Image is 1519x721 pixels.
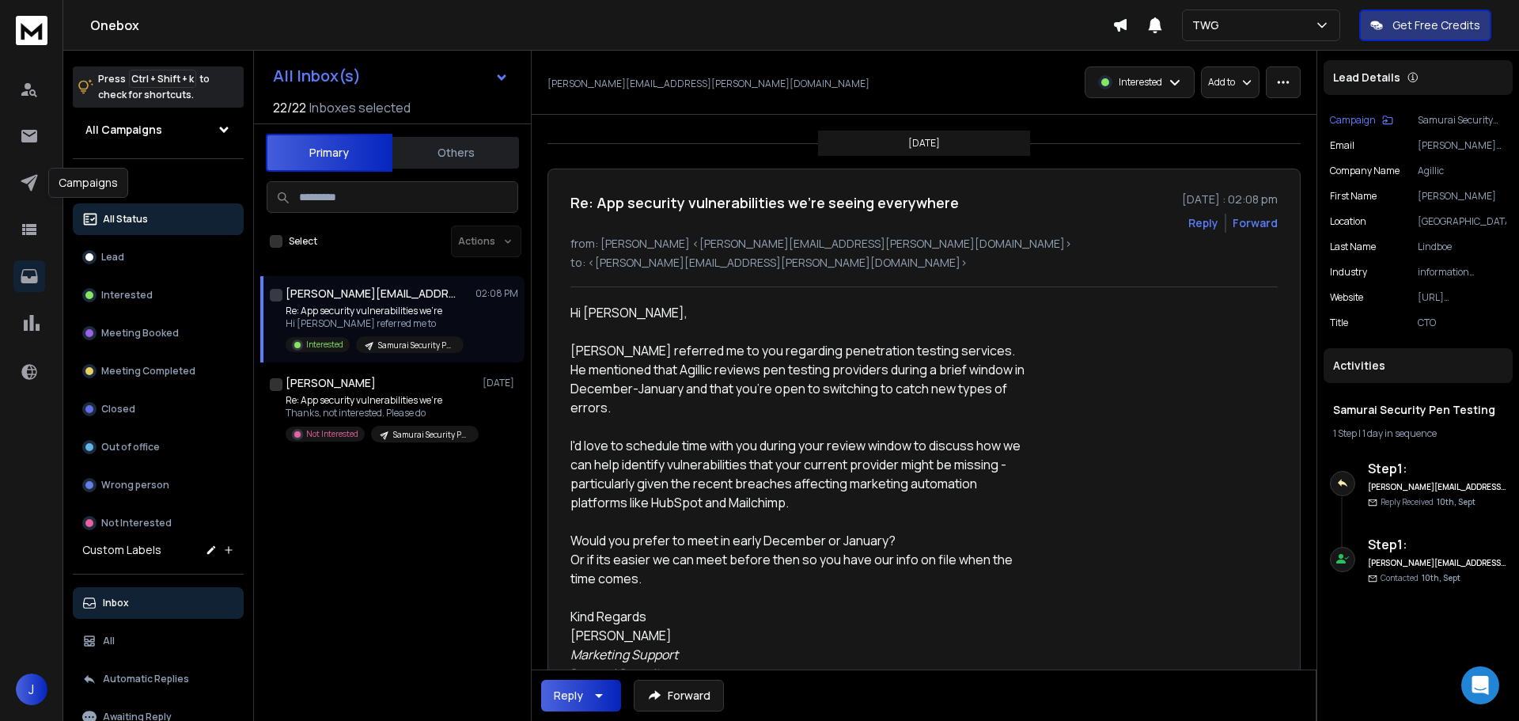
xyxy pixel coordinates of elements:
img: logo [16,16,47,45]
button: Get Free Credits [1359,9,1491,41]
p: Re: App security vulnerabilities we're [286,305,464,317]
div: Reply [554,688,583,704]
p: title [1330,317,1348,329]
p: Press to check for shortcuts. [98,71,210,103]
div: | [1333,427,1503,440]
p: Lead [101,251,124,264]
button: Lead [73,241,244,273]
span: 10th, Sept [1422,572,1460,583]
p: Re: App security vulnerabilities we're [286,394,475,407]
button: Meeting Completed [73,355,244,387]
div: Kind Regards [PERSON_NAME] [570,607,1032,683]
button: Automatic Replies [73,663,244,695]
p: [GEOGRAPHIC_DATA] [1418,215,1506,228]
p: industry [1330,266,1367,279]
p: Get Free Credits [1392,17,1480,33]
em: Marketing Support [570,646,678,663]
div: [PERSON_NAME] referred me to you regarding penetration testing services. He mentioned that Agilli... [570,341,1032,417]
p: Last Name [1330,241,1376,253]
button: Inbox [73,587,244,619]
button: Primary [266,134,392,172]
span: 22 / 22 [273,98,306,117]
button: Out of office [73,431,244,463]
p: [DATE] [908,137,940,150]
p: [PERSON_NAME] [1418,190,1506,203]
span: 1 day in sequence [1362,427,1437,440]
p: [DATE] : 02:08 pm [1182,192,1278,207]
p: Meeting Booked [101,327,179,340]
h1: Samurai Security Pen Testing [1333,402,1503,418]
p: Closed [101,403,135,416]
p: CTO [1418,317,1506,329]
p: Lindboe [1418,241,1506,253]
div: Or if its easier we can meet before then so you have our info on file when the time comes. [570,550,1032,588]
p: Reply Received [1381,496,1475,508]
p: Interested [1119,76,1162,89]
button: Forward [634,680,724,712]
button: All [73,625,244,657]
p: Samurai Security Pen Testing [378,340,454,351]
div: Forward [1233,215,1278,231]
button: Meeting Booked [73,317,244,349]
button: Interested [73,279,244,311]
p: Inbox [103,597,129,609]
p: Thanks, not interested. Please do [286,407,475,419]
p: Hi [PERSON_NAME] referred me to [286,317,464,330]
p: Wrong person [101,479,169,491]
h1: All Campaigns [85,122,162,138]
p: [DATE] [483,377,518,389]
h1: [PERSON_NAME][EMAIL_ADDRESS][PERSON_NAME][DOMAIN_NAME] [286,286,460,302]
button: Closed [73,393,244,425]
p: [URL][DOMAIN_NAME] [1418,291,1506,304]
h6: [PERSON_NAME][EMAIL_ADDRESS][PERSON_NAME][DOMAIN_NAME] [1368,557,1506,569]
p: Meeting Completed [101,365,195,378]
div: Activities [1324,348,1513,383]
button: All Campaigns [73,114,244,146]
p: Company Name [1330,165,1400,177]
p: Samurai Security Pen Testing [393,429,469,441]
div: Open Intercom Messenger [1461,666,1499,704]
a: Samurai Security [570,665,668,682]
label: Select [289,235,317,248]
p: location [1330,215,1366,228]
h1: [PERSON_NAME] [286,375,376,391]
p: All Status [103,213,148,226]
p: [PERSON_NAME][EMAIL_ADDRESS][PERSON_NAME][DOMAIN_NAME] [547,78,869,90]
p: Lead Details [1333,70,1400,85]
p: website [1330,291,1363,304]
div: Would you prefer to meet in early December or January? [570,531,1032,550]
p: Agillic [1418,165,1506,177]
p: Interested [101,289,153,302]
button: Others [392,135,519,170]
p: Interested [306,339,343,351]
button: Wrong person [73,469,244,501]
p: Not Interested [306,428,358,440]
p: Samurai Security Pen Testing [1418,114,1506,127]
p: [PERSON_NAME][EMAIL_ADDRESS][PERSON_NAME][DOMAIN_NAME] [1418,139,1506,152]
p: 02:08 PM [475,287,518,300]
button: All Inbox(s) [260,60,521,92]
h6: Step 1 : [1368,535,1506,554]
h1: All Inbox(s) [273,68,361,84]
div: Campaigns [48,168,128,198]
span: 1 Step [1333,427,1357,440]
p: from: [PERSON_NAME] <[PERSON_NAME][EMAIL_ADDRESS][PERSON_NAME][DOMAIN_NAME]> [570,236,1278,252]
button: J [16,674,47,705]
button: Reply [1188,215,1218,231]
span: 10th, Sept [1437,496,1475,507]
button: All Status [73,203,244,235]
button: Campaign [1330,114,1393,127]
p: to: <[PERSON_NAME][EMAIL_ADDRESS][PERSON_NAME][DOMAIN_NAME]> [570,255,1278,271]
p: First Name [1330,190,1377,203]
p: Automatic Replies [103,673,189,685]
h3: Custom Labels [82,542,161,558]
h3: Filters [73,172,244,194]
button: Reply [541,680,621,712]
div: I'd love to schedule time with you during your review window to discuss how we can help identify ... [570,436,1032,512]
p: Out of office [101,441,160,453]
button: Not Interested [73,507,244,539]
p: All [103,635,115,647]
h6: Step 1 : [1368,459,1506,478]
